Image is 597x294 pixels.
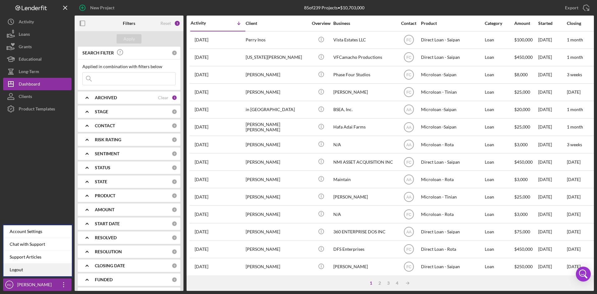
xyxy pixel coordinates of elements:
[421,84,483,100] div: Microloan - Tinian
[538,171,566,188] div: [DATE]
[567,159,581,165] time: [DATE]
[375,281,384,286] div: 2
[172,221,177,226] div: 0
[485,224,514,240] div: Loan
[514,21,538,26] div: Amount
[514,259,538,275] div: $250,000
[82,64,176,69] div: Applied in combination with filters below
[538,154,566,170] div: [DATE]
[514,49,538,66] div: $450,000
[195,72,208,77] time: 2025-08-22 02:35
[567,264,581,269] time: [DATE]
[195,177,208,182] time: 2025-07-25 02:15
[421,67,483,83] div: Microloan -Saipan
[246,189,308,205] div: [PERSON_NAME]
[406,195,411,199] text: AA
[246,84,308,100] div: [PERSON_NAME]
[367,281,375,286] div: 1
[246,154,308,170] div: [PERSON_NAME]
[172,137,177,142] div: 0
[95,263,125,268] b: CLOSING DATE
[567,89,581,95] time: [DATE]
[172,235,177,240] div: 0
[514,171,538,188] div: $3,000
[19,78,40,92] div: Dashboard
[117,34,141,44] button: Apply
[3,78,72,90] a: Dashboard
[195,124,208,129] time: 2025-08-14 05:40
[19,53,42,67] div: Educational
[3,90,72,103] button: Clients
[406,55,411,60] text: FC
[538,101,566,118] div: [DATE]
[172,165,177,170] div: 0
[19,40,32,54] div: Grants
[406,142,411,147] text: AA
[538,21,566,26] div: Started
[514,67,538,83] div: $8,000
[514,101,538,118] div: $20,000
[3,65,72,78] a: Long-Term
[195,160,208,165] time: 2025-07-31 05:31
[123,34,135,44] div: Apply
[406,265,411,269] text: FC
[3,103,72,115] button: Product Templates
[246,101,308,118] div: in [GEOGRAPHIC_DATA]
[333,224,396,240] div: 360 ENTERPRISE DOS INC
[567,177,581,182] time: [DATE]
[195,229,208,234] time: 2025-07-04 07:50
[538,241,566,258] div: [DATE]
[565,2,578,14] div: Export
[333,241,396,258] div: DFS Enterprises
[160,21,171,26] div: Reset
[90,2,114,14] div: New Project
[485,49,514,66] div: Loan
[195,247,208,252] time: 2025-07-03 00:59
[246,119,308,135] div: [PERSON_NAME] [PERSON_NAME]
[567,72,582,77] time: 3 weeks
[421,206,483,222] div: Microloan - Rota
[333,67,396,83] div: Phase Four Studios
[567,246,581,252] time: [DATE]
[19,16,34,30] div: Activity
[421,189,483,205] div: Microloan - Tinian
[397,21,420,26] div: Contact
[172,179,177,184] div: 0
[3,251,72,264] a: Support Articles
[7,283,12,287] text: FC
[172,109,177,114] div: 0
[82,50,114,55] b: SEARCH FILTER
[567,229,581,234] time: [DATE]
[172,263,177,268] div: 0
[246,171,308,188] div: [PERSON_NAME]
[421,154,483,170] div: Direct Loan - Saipan
[246,67,308,83] div: [PERSON_NAME]
[309,21,333,26] div: Overview
[3,53,72,65] a: Educational
[485,67,514,83] div: Loan
[514,224,538,240] div: $75,000
[567,37,583,42] time: 1 month
[421,241,483,258] div: Direct Loan - Rota
[246,259,308,275] div: [PERSON_NAME]
[485,32,514,48] div: Loan
[421,49,483,66] div: Direct Loan - Saipan
[538,84,566,100] div: [DATE]
[567,107,583,112] time: 1 month
[95,165,110,170] b: STATUS
[421,32,483,48] div: Direct Loan - Saipan
[3,28,72,40] a: Loans
[333,84,396,100] div: [PERSON_NAME]
[576,267,591,282] div: Open Intercom Messenger
[538,136,566,153] div: [DATE]
[406,38,411,42] text: FC
[567,54,583,60] time: 1 month
[172,193,177,198] div: 0
[172,50,177,56] div: 0
[514,154,538,170] div: $450,000
[514,84,538,100] div: $25,000
[123,21,135,26] b: Filters
[406,177,411,182] text: AA
[95,277,113,282] b: FUNDED
[158,95,169,100] div: Clear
